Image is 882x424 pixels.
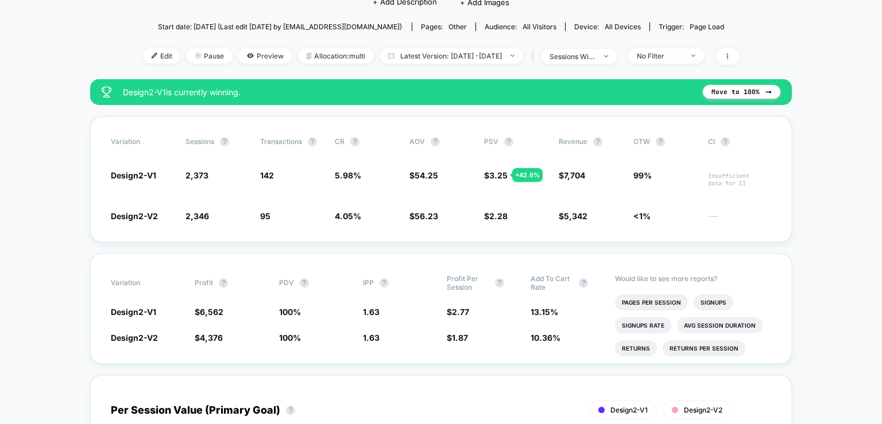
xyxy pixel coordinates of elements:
[708,137,771,146] span: CI
[615,317,671,333] li: Signups Rate
[195,53,201,59] img: end
[187,48,233,64] span: Pause
[158,22,402,31] span: Start date: [DATE] (Last edit [DATE] by [EMAIL_ADDRESS][DOMAIN_NAME])
[529,48,541,65] span: |
[691,55,695,57] img: end
[489,170,508,180] span: 3.25
[185,137,214,146] span: Sessions
[604,55,608,57] img: end
[447,274,489,291] span: Profit Per Session
[279,307,301,317] span: 100 %
[633,211,651,221] span: <1%
[447,333,468,343] span: $
[111,274,174,291] span: Variation
[523,22,556,31] span: All Visitors
[564,170,585,180] span: 7,704
[298,48,374,64] span: Allocation: multi
[279,333,301,343] span: 100 %
[550,52,595,61] div: sessions with impression
[504,137,513,146] button: ?
[721,137,730,146] button: ?
[690,22,724,31] span: Page Load
[633,137,697,146] span: OTW
[300,278,309,287] button: ?
[559,170,585,180] span: $
[415,170,438,180] span: 54.25
[409,170,438,180] span: $
[185,211,209,221] span: 2,346
[593,137,602,146] button: ?
[637,52,683,60] div: No Filter
[307,53,311,59] img: rebalance
[615,294,688,310] li: Pages Per Session
[564,211,587,221] span: 5,342
[111,307,156,317] span: Design2-V1
[415,211,438,221] span: 56.23
[195,333,223,343] span: $
[531,333,560,343] span: 10.36 %
[238,48,292,64] span: Preview
[388,53,394,59] img: calendar
[531,274,573,291] span: Add To Cart Rate
[531,307,558,317] span: 13.15 %
[677,317,763,333] li: Avg Session Duration
[363,307,380,317] span: 1.63
[380,278,389,287] button: ?
[279,278,294,287] span: PDV
[605,22,641,31] span: all devices
[656,137,665,146] button: ?
[200,333,223,343] span: 4,376
[615,340,657,356] li: Returns
[512,168,543,182] div: + 42.6 %
[489,211,508,221] span: 2.28
[421,22,467,31] div: Pages:
[286,406,295,415] button: ?
[260,170,274,180] span: 142
[102,87,111,98] img: success_star
[185,170,208,180] span: 2,373
[633,170,652,180] span: 99%
[260,211,270,221] span: 95
[495,278,504,287] button: ?
[111,211,158,221] span: Design2-V2
[431,137,440,146] button: ?
[448,22,467,31] span: other
[409,137,425,146] span: AOV
[111,170,156,180] span: Design2-V1
[335,170,361,180] span: 5.98 %
[694,294,733,310] li: Signups
[565,22,649,31] span: Device:
[452,333,468,343] span: 1.87
[615,274,772,283] p: Would like to see more reports?
[308,137,317,146] button: ?
[111,137,174,146] span: Variation
[659,22,724,31] div: Trigger:
[708,213,771,221] span: ---
[123,87,691,97] span: Design2-V1 is currently winning.
[484,137,498,146] span: PSV
[684,406,722,414] span: Design2-V2
[350,137,359,146] button: ?
[484,211,508,221] span: $
[610,406,648,414] span: Design2-V1
[111,333,158,343] span: Design2-V2
[484,170,508,180] span: $
[260,137,302,146] span: Transactions
[380,48,523,64] span: Latest Version: [DATE] - [DATE]
[452,307,469,317] span: 2.77
[708,172,771,187] span: Insufficient data for CI
[219,278,228,287] button: ?
[579,278,588,287] button: ?
[363,278,374,287] span: IPP
[195,307,223,317] span: $
[559,137,587,146] span: Revenue
[663,340,745,356] li: Returns Per Session
[200,307,223,317] span: 6,562
[559,211,587,221] span: $
[485,22,556,31] div: Audience:
[220,137,229,146] button: ?
[409,211,438,221] span: $
[510,55,514,57] img: end
[703,85,780,99] button: Move to 100%
[447,307,469,317] span: $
